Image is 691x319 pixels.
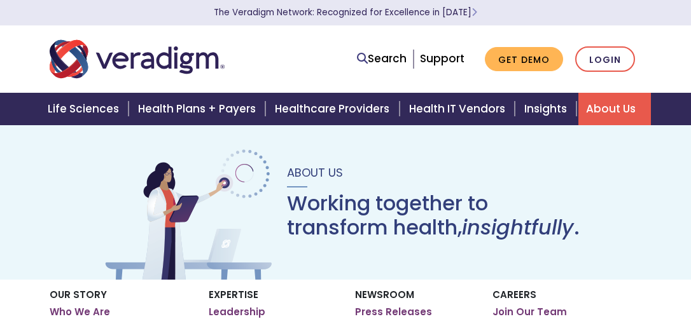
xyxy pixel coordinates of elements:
a: Login [575,46,635,72]
a: Life Sciences [40,93,130,125]
a: Leadership [209,306,265,318]
a: Search [357,50,407,67]
a: Join Our Team [492,306,567,318]
a: Support [420,51,464,66]
a: Get Demo [485,47,563,72]
a: The Veradigm Network: Recognized for Excellence in [DATE]Learn More [214,6,477,18]
span: About Us [287,165,343,180]
a: Who We Are [50,306,110,318]
a: About Us [578,93,651,125]
a: Health IT Vendors [401,93,517,125]
a: Insights [517,93,578,125]
img: Veradigm logo [50,38,225,80]
a: Healthcare Providers [267,93,401,125]
a: Health Plans + Payers [130,93,267,125]
a: Press Releases [355,306,432,318]
em: insightfully [462,213,574,241]
span: Learn More [471,6,477,18]
h1: Working together to transform health, . [287,191,590,240]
